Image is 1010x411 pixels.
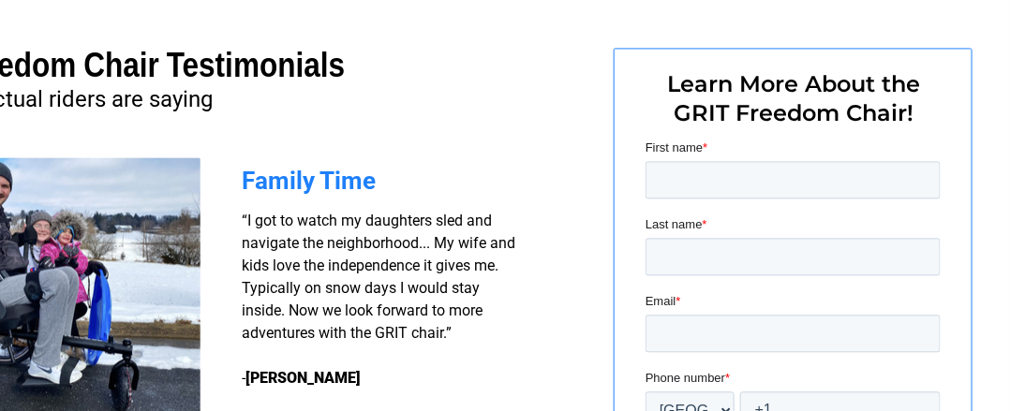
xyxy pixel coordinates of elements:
[245,369,361,387] strong: [PERSON_NAME]
[667,70,920,126] span: Learn More About the GRIT Freedom Chair!
[242,167,376,195] span: Family Time
[242,212,515,387] span: “I got to watch my daughters sled and navigate the neighborhood... My wife and kids love the inde...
